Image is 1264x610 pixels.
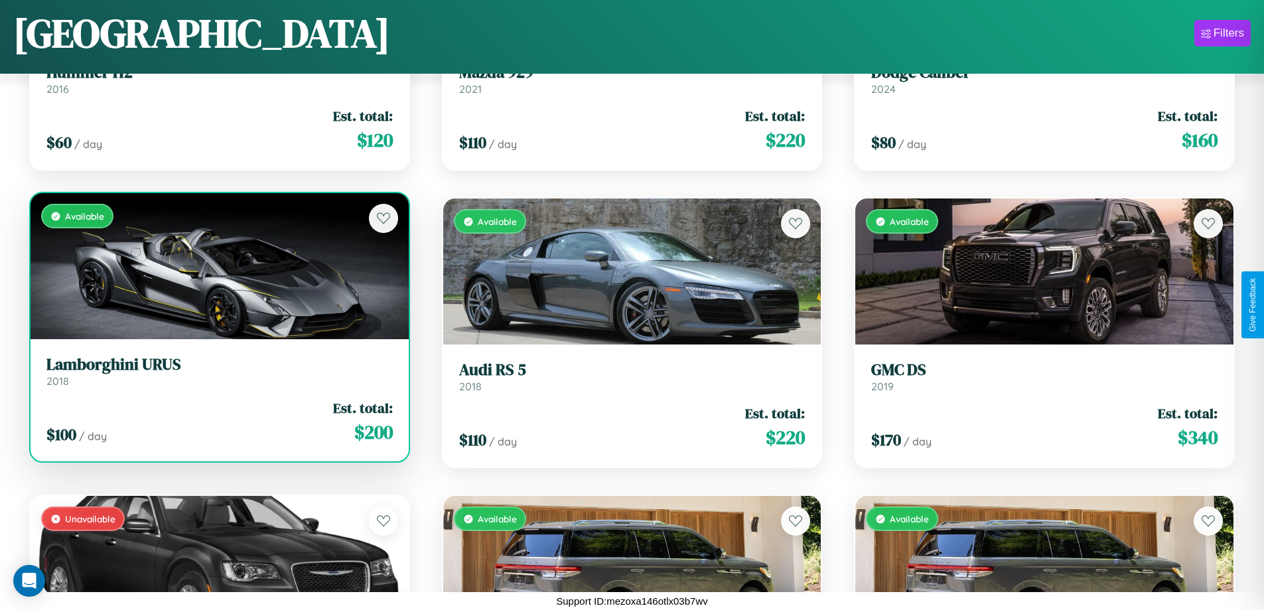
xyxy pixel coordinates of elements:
[459,131,486,153] span: $ 110
[74,137,102,151] span: / day
[46,355,393,374] h3: Lamborghini URUS
[898,137,926,151] span: / day
[13,6,390,60] h1: [GEOGRAPHIC_DATA]
[745,106,805,125] span: Est. total:
[871,360,1218,380] h3: GMC DS
[46,63,393,96] a: Hummer H22016
[354,419,393,445] span: $ 200
[333,106,393,125] span: Est. total:
[766,127,805,153] span: $ 220
[478,513,517,524] span: Available
[1194,20,1251,46] button: Filters
[1158,404,1218,423] span: Est. total:
[489,137,517,151] span: / day
[1158,106,1218,125] span: Est. total:
[890,216,929,227] span: Available
[871,63,1218,96] a: Dodge Caliber2024
[478,216,517,227] span: Available
[65,210,104,222] span: Available
[46,355,393,388] a: Lamborghini URUS2018
[46,423,76,445] span: $ 100
[1214,27,1244,40] div: Filters
[459,63,806,96] a: Mazda 9292021
[904,435,932,448] span: / day
[459,380,482,393] span: 2018
[556,592,707,610] p: Support ID: mezoxa146otlx03b7wv
[745,404,805,423] span: Est. total:
[65,513,115,524] span: Unavailable
[871,429,901,451] span: $ 170
[333,398,393,418] span: Est. total:
[1178,424,1218,451] span: $ 340
[871,380,894,393] span: 2019
[890,513,929,524] span: Available
[459,429,486,451] span: $ 110
[1182,127,1218,153] span: $ 160
[46,131,72,153] span: $ 60
[13,565,45,597] div: Open Intercom Messenger
[357,127,393,153] span: $ 120
[46,82,69,96] span: 2016
[46,374,69,388] span: 2018
[79,429,107,443] span: / day
[871,82,896,96] span: 2024
[766,424,805,451] span: $ 220
[871,131,896,153] span: $ 80
[459,82,482,96] span: 2021
[1248,278,1257,332] div: Give Feedback
[489,435,517,448] span: / day
[871,360,1218,393] a: GMC DS2019
[459,360,806,380] h3: Audi RS 5
[459,360,806,393] a: Audi RS 52018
